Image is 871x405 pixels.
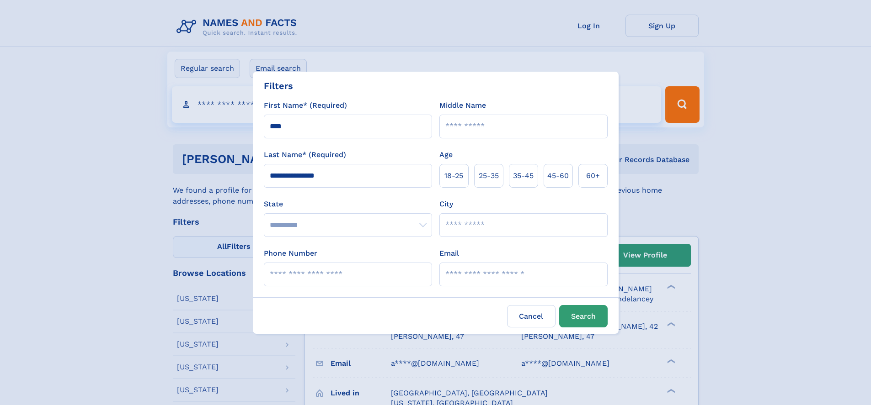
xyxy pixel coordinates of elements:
[264,149,346,160] label: Last Name* (Required)
[264,248,317,259] label: Phone Number
[264,100,347,111] label: First Name* (Required)
[444,170,463,181] span: 18‑25
[586,170,600,181] span: 60+
[507,305,556,327] label: Cancel
[547,170,569,181] span: 45‑60
[513,170,534,181] span: 35‑45
[559,305,608,327] button: Search
[439,149,453,160] label: Age
[479,170,499,181] span: 25‑35
[439,248,459,259] label: Email
[264,199,432,210] label: State
[439,100,486,111] label: Middle Name
[439,199,453,210] label: City
[264,79,293,93] div: Filters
